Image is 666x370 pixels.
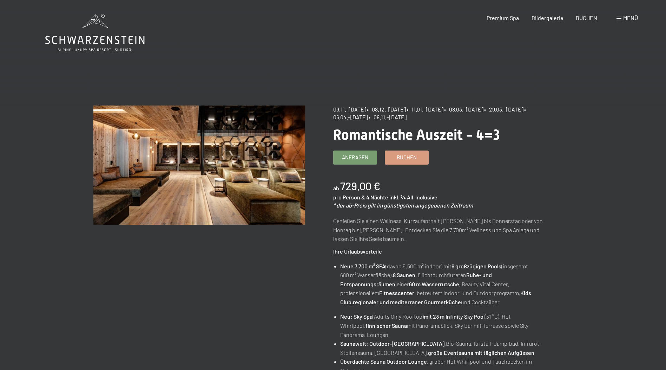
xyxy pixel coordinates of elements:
[333,248,382,255] strong: Ihre Urlaubsvorteile
[340,339,545,357] li: Bio-Sauna, Kristall-Dampfbad, Infrarot-Stollensauna, [GEOGRAPHIC_DATA],
[393,272,415,278] strong: 8 Saunen
[333,202,473,209] em: * der ab-Preis gilt im günstigsten angegebenen Zeitraum
[334,151,377,164] a: Anfragen
[340,272,492,287] strong: Ruhe- und Entspannungsräumen,
[342,154,368,161] span: Anfragen
[451,263,501,269] strong: 6 großzügigen Pools
[532,14,563,21] a: Bildergalerie
[340,312,545,339] li: (Adults Only Rooftop) (31 °C), Hot Whirlpool, mit Panoramablick, Sky Bar mit Terrasse sowie Sky P...
[333,216,545,243] p: Genießen Sie einen Wellness-Kurzaufenthalt [PERSON_NAME] bis Donnerstag oder von Montag bis [PERS...
[623,14,638,21] span: Menü
[340,180,380,192] b: 729,00 €
[367,106,406,113] span: • 08.12.–[DATE]
[369,114,407,120] span: • 08.11.–[DATE]
[407,106,443,113] span: • 11.01.–[DATE]
[409,281,459,287] strong: 60 m Wasserrutsche
[340,262,545,307] li: (davon 5.500 m² indoor) mit (insgesamt 680 m² Wasserfläche), , 8 lichtdurchfluteten einer , Beaut...
[340,263,385,269] strong: Neue 7.700 m² SPA
[340,340,446,347] strong: Saunawelt: Outdoor-[GEOGRAPHIC_DATA],
[340,313,372,320] strong: Neu: Sky Spa
[340,289,531,305] strong: Kids Club
[424,313,485,320] strong: mit 23 m Infinity Sky Pool
[365,322,407,329] strong: finnischer Sauna
[93,106,305,225] img: Romantische Auszeit - 4=3
[444,106,483,113] span: • 08.03.–[DATE]
[333,185,339,191] span: ab
[333,127,500,143] span: Romantische Auszeit - 4=3
[389,194,437,200] span: inkl. ¾ All-Inclusive
[340,358,427,365] strong: Überdachte Sauna Outdoor Lounge
[487,14,519,21] a: Premium Spa
[353,299,461,305] strong: regionaler und mediterraner Gourmetküche
[333,194,365,200] span: pro Person &
[366,194,388,200] span: 4 Nächte
[484,106,523,113] span: • 29.03.–[DATE]
[385,151,428,164] a: Buchen
[576,14,597,21] a: BUCHEN
[428,349,534,356] strong: große Eventsauna mit täglichen Aufgüssen
[333,106,366,113] span: 09.11.–[DATE]
[379,289,414,296] strong: Fitnesscenter
[397,154,417,161] span: Buchen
